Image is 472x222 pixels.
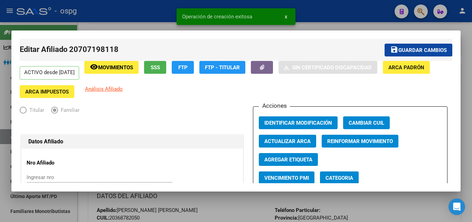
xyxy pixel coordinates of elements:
button: SSS [144,61,166,74]
span: Sin Certificado Discapacidad [292,64,372,71]
span: Agregar Etiqueta [264,157,312,163]
span: ARCA Padrón [388,64,424,71]
button: x [279,10,293,23]
span: Guardar cambios [398,47,447,53]
button: Categoria [320,171,359,184]
button: Cambiar CUIL [343,116,390,129]
mat-radio-group: Elija una opción [20,108,86,115]
button: Identificar Modificación [259,116,338,129]
span: Identificar Modificación [264,120,332,126]
mat-icon: remove_red_eye [90,63,98,71]
span: Operación de creación exitosa [182,13,252,20]
mat-icon: save [390,45,398,54]
button: Movimientos [84,61,139,74]
span: SSS [151,64,160,71]
button: Guardar cambios [385,44,452,56]
span: ARCA Impuestos [25,89,69,95]
button: Sin Certificado Discapacidad [279,61,377,74]
span: Reinformar Movimiento [327,138,393,144]
button: Vencimiento PMI [259,171,314,184]
h3: Acciones [259,101,290,110]
span: Titular [27,106,44,114]
span: Cambiar CUIL [349,120,384,126]
button: FTP - Titular [199,61,245,74]
button: FTP [172,61,194,74]
button: ARCA Impuestos [20,85,74,98]
span: Editar Afiliado 20707198118 [20,45,119,54]
button: ARCA Padrón [383,61,430,74]
span: x [285,14,287,20]
span: Análisis Afiliado [85,86,123,92]
span: FTP [178,64,188,71]
p: Nro Afiliado [27,159,90,167]
p: ACTIVO desde [DATE] [20,66,79,80]
span: Actualizar ARCA [264,138,311,144]
button: Reinformar Movimiento [322,135,398,148]
button: Agregar Etiqueta [259,153,318,166]
span: Familiar [58,106,79,114]
span: FTP - Titular [205,64,240,71]
span: Movimientos [98,64,133,71]
div: Open Intercom Messenger [449,198,465,215]
h1: Datos Afiliado [28,137,236,146]
button: Actualizar ARCA [259,135,316,148]
span: Categoria [325,175,353,181]
span: Vencimiento PMI [264,175,309,181]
